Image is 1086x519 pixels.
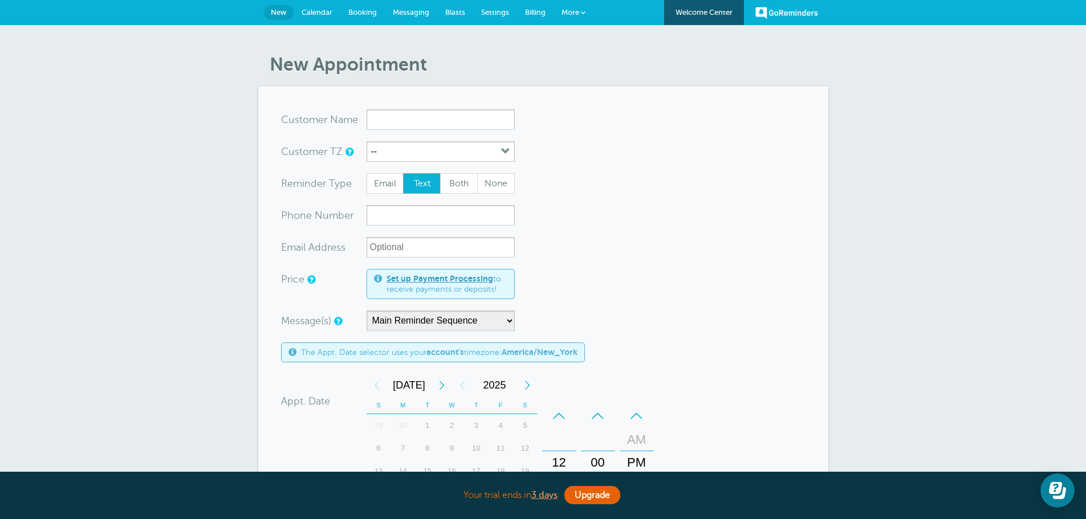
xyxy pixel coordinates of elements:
[345,148,352,156] a: Use this if the customer is in a different timezone than you are. It sets a local timezone for th...
[281,396,330,406] label: Appt. Date
[440,460,464,483] div: Wednesday, July 16
[464,414,489,437] div: 3
[415,397,440,414] th: T
[367,174,404,193] span: Email
[440,397,464,414] th: W
[489,414,513,437] div: 4
[387,274,493,283] a: Set up Payment Processing
[513,460,538,483] div: Saturday, July 19
[477,173,515,194] label: None
[403,173,441,194] label: Text
[281,316,331,326] label: Message(s)
[367,397,391,414] th: S
[281,205,367,226] div: mber
[464,397,489,414] th: T
[513,437,538,460] div: 12
[367,437,391,460] div: 6
[452,374,473,397] div: Previous Year
[387,374,432,397] span: July
[623,428,650,451] div: AM
[281,274,304,284] label: Price
[464,437,489,460] div: Thursday, July 10
[489,414,513,437] div: Friday, July 4
[264,5,294,20] a: New
[391,397,415,414] th: M
[348,8,377,17] span: Booking
[440,437,464,460] div: Wednesday, July 9
[517,374,538,397] div: Next Year
[393,8,429,17] span: Messaging
[513,397,538,414] th: S
[502,348,577,357] b: America/New_York
[513,460,538,483] div: 19
[367,414,391,437] div: Sunday, June 29
[489,437,513,460] div: 11
[440,437,464,460] div: 9
[415,414,440,437] div: 1
[281,109,367,130] div: ame
[302,8,332,17] span: Calendar
[391,437,415,460] div: 7
[478,174,514,193] span: None
[464,460,489,483] div: 17
[1040,473,1075,508] iframe: Resource center
[426,348,464,357] b: account's
[445,8,465,17] span: Blasts
[281,178,352,189] label: Reminder Type
[281,146,343,157] label: Customer TZ
[513,414,538,437] div: 5
[464,414,489,437] div: Thursday, July 3
[441,174,477,193] span: Both
[281,210,300,220] span: Pho
[440,414,464,437] div: 2
[415,460,440,483] div: 15
[513,437,538,460] div: Saturday, July 12
[301,348,577,357] span: The Appt. Date selector uses your timezone:
[464,460,489,483] div: Thursday, July 17
[371,146,377,157] label: --
[367,237,515,258] input: Optional
[432,374,452,397] div: Next Month
[387,274,507,294] span: to receive payments or deposits!
[281,237,367,258] div: ress
[391,414,415,437] div: 30
[440,414,464,437] div: Wednesday, July 2
[334,317,341,325] a: Simple templates and custom messages will use the reminder schedule set under Settings > Reminder...
[525,8,546,17] span: Billing
[367,460,391,483] div: Sunday, July 13
[489,437,513,460] div: Friday, July 11
[391,437,415,460] div: Monday, July 7
[415,414,440,437] div: Tuesday, July 1
[473,374,517,397] span: 2025
[481,8,509,17] span: Settings
[440,460,464,483] div: 16
[564,486,620,504] a: Upgrade
[300,210,329,220] span: ne Nu
[367,374,387,397] div: Previous Month
[271,8,287,17] span: New
[367,173,404,194] label: Email
[513,414,538,437] div: Saturday, July 5
[307,276,314,283] a: An optional price for the appointment. If you set a price, you can include a payment link in your...
[415,437,440,460] div: Tuesday, July 8
[299,115,338,125] span: tomer N
[367,437,391,460] div: Sunday, July 6
[415,437,440,460] div: 8
[281,242,301,252] span: Ema
[404,174,440,193] span: Text
[546,451,573,474] div: 12
[440,173,478,194] label: Both
[367,460,391,483] div: 13
[391,460,415,483] div: 14
[367,141,515,162] button: --
[531,490,558,500] a: 3 days
[562,8,579,17] span: More
[258,483,828,508] div: Your trial ends in .
[270,54,828,75] h1: New Appointment
[489,460,513,483] div: Friday, July 18
[391,460,415,483] div: Monday, July 14
[489,397,513,414] th: F
[489,460,513,483] div: 18
[281,115,299,125] span: Cus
